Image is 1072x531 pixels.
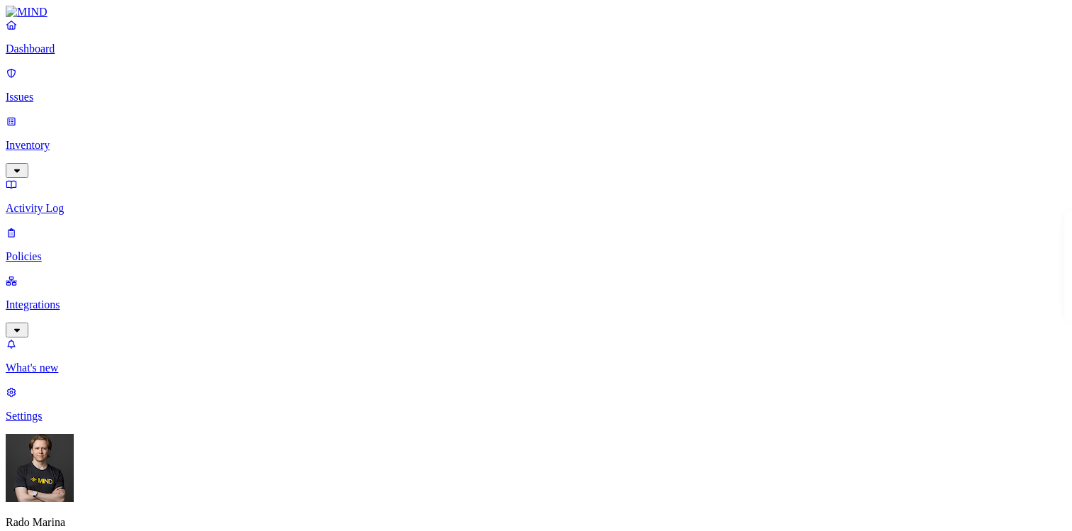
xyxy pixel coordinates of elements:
a: Dashboard [6,18,1066,55]
a: Integrations [6,274,1066,335]
p: What's new [6,362,1066,374]
p: Activity Log [6,202,1066,215]
img: MIND [6,6,48,18]
a: Settings [6,386,1066,423]
a: Inventory [6,115,1066,176]
a: What's new [6,337,1066,374]
a: Issues [6,67,1066,104]
p: Settings [6,410,1066,423]
p: Inventory [6,139,1066,152]
a: Activity Log [6,178,1066,215]
p: Policies [6,250,1066,263]
p: Issues [6,91,1066,104]
a: Policies [6,226,1066,263]
p: Rado Marina [6,516,1066,529]
img: Rado Marina [6,434,74,502]
p: Dashboard [6,43,1066,55]
p: Integrations [6,298,1066,311]
a: MIND [6,6,1066,18]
